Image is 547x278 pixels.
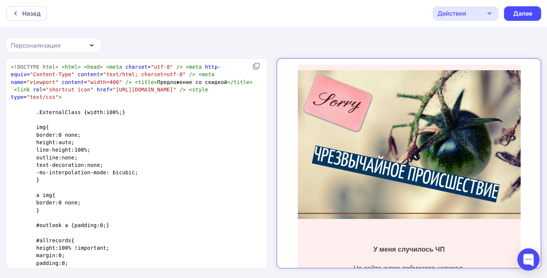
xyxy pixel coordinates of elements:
span: head [87,64,100,70]
span: #outlook a {padding:0;} [11,222,110,228]
span: > [250,79,253,85]
span: /> [176,64,183,70]
span: > [154,79,157,85]
span: img{ [11,124,49,130]
div: Персонализация [11,41,61,50]
span: border:0 none; [11,200,81,206]
span: "text/html; charset=utf-8" [103,71,186,77]
span: #allrecords{ [11,237,74,243]
span: "utf-8" [151,64,173,70]
span: < [186,64,189,70]
button: Персонализация [6,38,101,52]
span: html [65,64,78,70]
span: width:100% !important; [11,268,106,274]
span: /> [126,79,132,85]
span: border:0 none; [11,132,81,138]
span: meta [189,64,202,70]
span: name [11,79,23,85]
span: /> [189,71,195,77]
span: .ExternalClass {width:100%;} [11,109,126,115]
span: style [192,87,208,93]
span: < [84,64,87,70]
span: meta [202,71,214,77]
span: content [78,71,100,77]
span: < [135,79,138,85]
div: Действия [437,9,466,18]
span: < [14,87,17,93]
strong: У меня случилось ЧП [90,181,162,188]
span: link [17,87,30,93]
span: a img{ [11,192,55,198]
span: line-height:100%; [11,147,90,153]
span: meta [110,64,122,70]
span: rel [33,87,43,93]
span: > [59,94,62,100]
span: "Content-Type" [30,71,74,77]
span: height:auto; [11,139,74,145]
span: href [97,87,109,93]
span: height:100% !important; [11,245,110,251]
span: "[URL][DOMAIN_NAME]" [113,87,176,93]
span: title [234,79,250,85]
span: type [11,94,23,100]
span: > [78,64,81,70]
span: = = = = = Предложение со скидкой = = = [11,64,256,100]
span: /> [179,87,186,93]
span: -ms-interpolation-mode: bicubic; [11,169,138,175]
span: > [100,64,103,70]
span: < [62,64,65,70]
span: } [11,207,39,213]
span: title [138,79,154,85]
span: content [62,79,84,85]
span: } [11,177,39,183]
span: "shortcut icon" [46,87,94,93]
span: </ [227,79,234,85]
span: < [189,87,192,93]
span: "text/css" [27,94,59,100]
span: <!DOCTYPE html> [11,64,59,70]
span: padding:0; [11,260,68,266]
div: Далее [513,9,532,18]
span: text-decoration:none; [11,162,103,168]
span: margin:0; [11,252,65,258]
div: Назад [22,9,40,18]
button: Действия [433,6,499,21]
span: outline:none; [11,155,78,161]
span: charset [126,64,148,70]
span: < [199,71,202,77]
span: "width=400" [87,79,122,85]
span: < [106,64,110,70]
span: "viewport" [27,79,59,85]
img: 1200800_-_2025-09-10.jpg [15,6,238,154]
